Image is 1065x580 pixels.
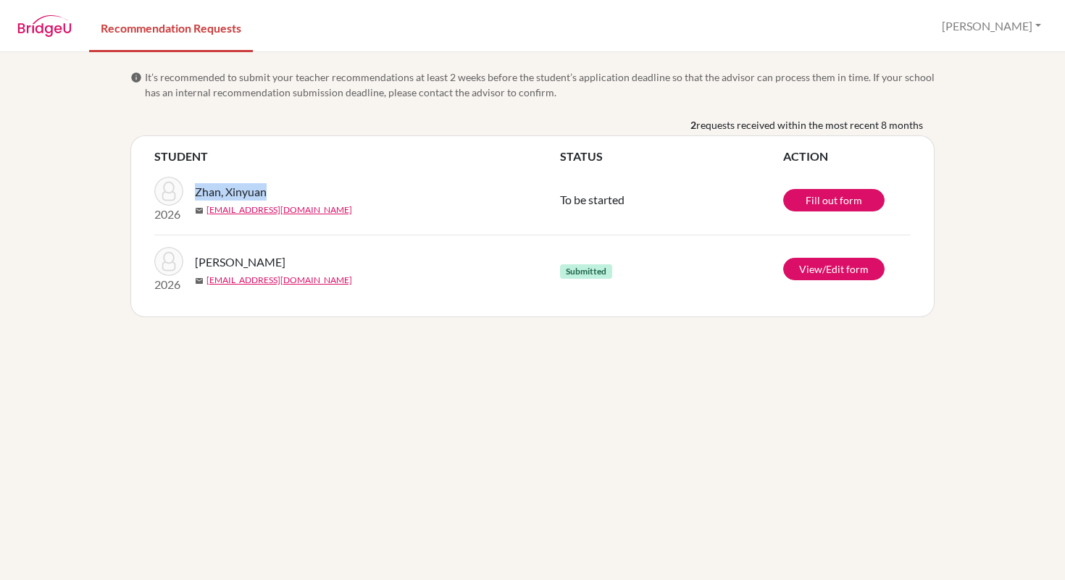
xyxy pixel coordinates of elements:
span: Submitted [560,264,612,279]
span: To be started [560,193,625,206]
span: mail [195,277,204,285]
span: info [130,72,142,83]
a: [EMAIL_ADDRESS][DOMAIN_NAME] [206,203,352,217]
span: [PERSON_NAME] [195,253,285,271]
a: Recommendation Requests [89,2,253,52]
img: BridgeU logo [17,15,72,37]
button: [PERSON_NAME] [935,12,1048,40]
span: requests received within the most recent 8 months [696,117,923,133]
img: Zhan, Xinyuan [154,177,183,206]
b: 2 [690,117,696,133]
span: Zhan, Xinyuan [195,183,267,201]
a: Fill out form [783,189,885,211]
a: [EMAIL_ADDRESS][DOMAIN_NAME] [206,274,352,287]
span: mail [195,206,204,215]
img: Lee, Minseo [154,247,183,276]
p: 2026 [154,276,183,293]
th: STATUS [560,148,783,165]
a: View/Edit form [783,258,885,280]
th: ACTION [783,148,911,165]
span: It’s recommended to submit your teacher recommendations at least 2 weeks before the student’s app... [145,70,935,100]
p: 2026 [154,206,183,223]
th: STUDENT [154,148,560,165]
